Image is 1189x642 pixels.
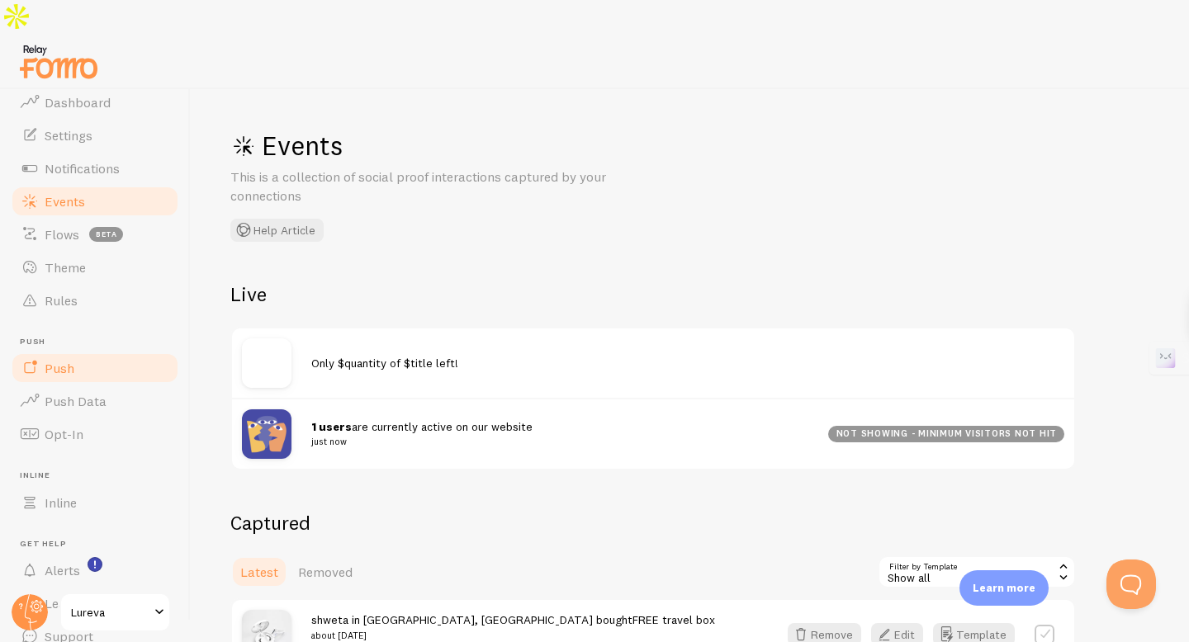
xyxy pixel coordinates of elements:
[959,570,1049,606] div: Learn more
[288,555,362,588] a: Removed
[20,337,180,347] span: Push
[45,426,83,442] span: Opt-In
[311,434,808,449] small: just now
[632,612,715,627] a: FREE travel box
[45,259,86,276] span: Theme
[45,193,85,210] span: Events
[10,486,180,519] a: Inline
[45,360,74,376] span: Push
[230,510,1076,536] h2: Captured
[59,592,171,632] a: Lureva
[20,470,180,481] span: Inline
[10,218,180,251] a: Flows beta
[311,419,352,434] strong: 1 users
[10,418,180,451] a: Opt-In
[10,86,180,119] a: Dashboard
[240,564,278,580] span: Latest
[242,409,291,459] img: pageviews.png
[45,494,77,511] span: Inline
[45,562,80,578] span: Alerts
[45,160,120,177] span: Notifications
[45,127,92,144] span: Settings
[10,352,180,385] a: Push
[17,40,100,83] img: fomo-relay-logo-orange.svg
[10,587,180,620] a: Learn
[1106,559,1156,609] iframe: Help Scout Beacon - Open
[10,185,180,218] a: Events
[10,152,180,185] a: Notifications
[45,292,78,309] span: Rules
[88,557,102,572] svg: <p>Watch New Feature Tutorials!</p>
[878,555,1076,588] div: Show all
[298,564,353,580] span: Removed
[89,227,123,242] span: beta
[828,426,1064,442] div: not showing - minimum visitors not hit
[973,580,1035,596] p: Learn more
[242,338,291,388] img: no_image.svg
[230,555,288,588] a: Latest
[10,119,180,152] a: Settings
[45,393,107,409] span: Push Data
[20,539,180,550] span: Get Help
[45,226,79,243] span: Flows
[311,356,458,371] span: Only $quantity of $title left!
[10,284,180,317] a: Rules
[230,281,1076,307] h2: Live
[71,602,149,622] span: Lureva
[230,168,627,205] p: This is a collection of social proof interactions captured by your connections
[10,385,180,418] a: Push Data
[10,251,180,284] a: Theme
[45,94,111,111] span: Dashboard
[311,419,808,450] span: are currently active on our website
[230,129,726,163] h1: Events
[10,554,180,587] a: Alerts
[230,219,324,242] button: Help Article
